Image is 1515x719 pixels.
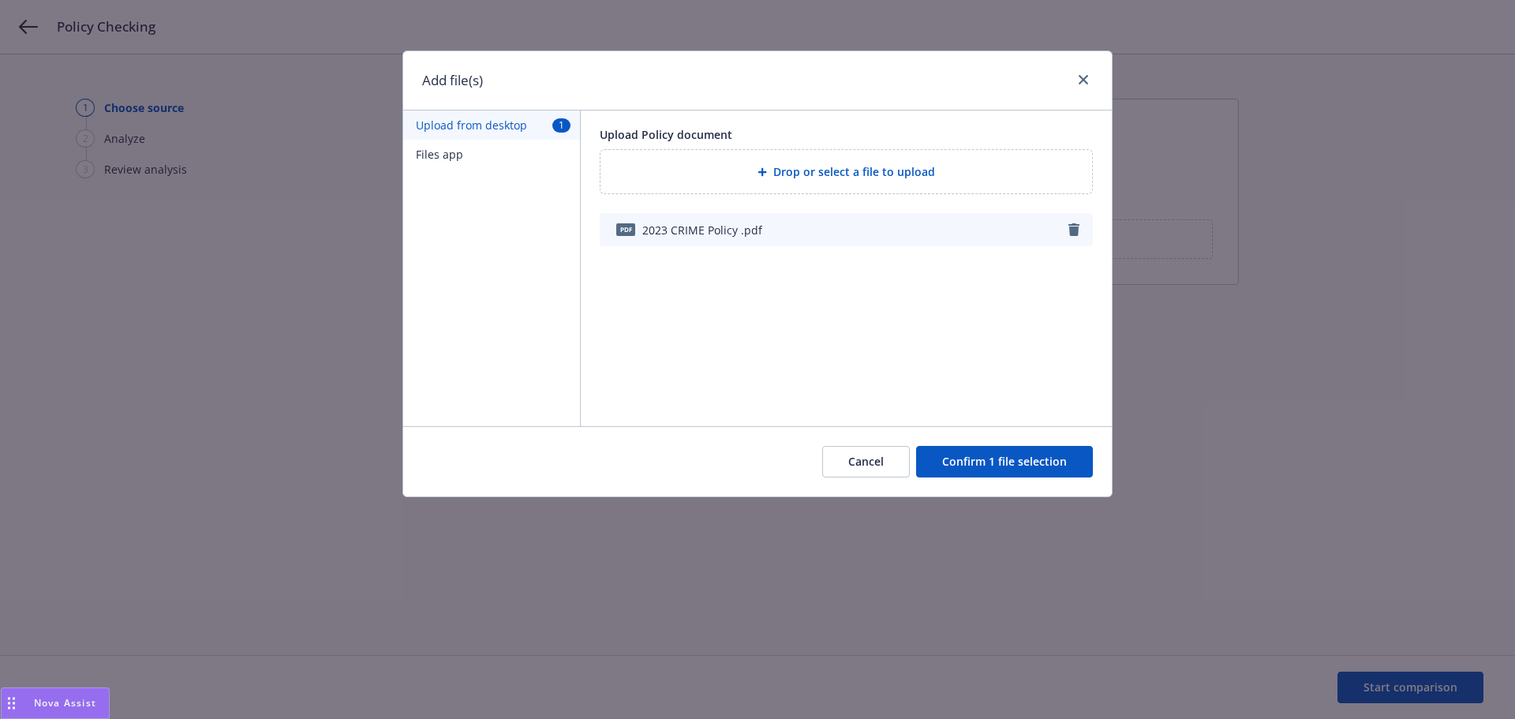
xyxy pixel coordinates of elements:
[2,688,21,718] div: Drag to move
[642,222,762,238] span: 2023 CRIME Policy .pdf
[773,163,935,180] span: Drop or select a file to upload
[403,110,580,140] button: Upload from desktop1
[916,446,1093,477] button: Confirm 1 file selection
[403,140,580,169] button: Files app
[1074,70,1093,89] a: close
[600,126,1093,143] div: Upload Policy document
[600,149,1093,194] div: Drop or select a file to upload
[822,446,910,477] button: Cancel
[1,687,110,719] button: Nova Assist
[34,696,96,710] span: Nova Assist
[422,70,483,91] h1: Add file(s)
[616,223,635,235] span: pdf
[552,118,570,132] span: 1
